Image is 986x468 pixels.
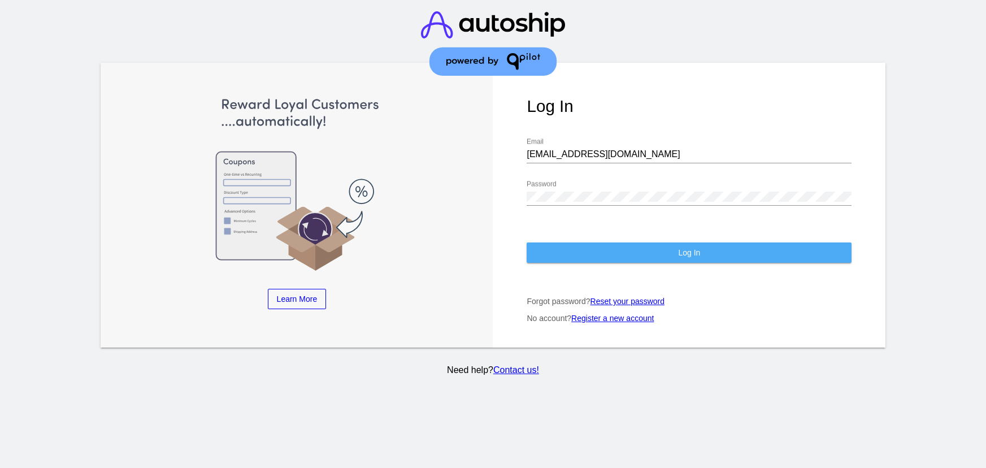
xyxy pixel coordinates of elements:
[268,289,327,309] a: Learn More
[527,97,852,116] h1: Log In
[98,365,888,375] p: Need help?
[678,248,700,257] span: Log In
[493,365,539,375] a: Contact us!
[571,314,654,323] a: Register a new account
[527,297,852,306] p: Forgot password?
[527,149,852,159] input: Email
[527,314,852,323] p: No account?
[134,97,459,272] img: Apply Coupons Automatically to Scheduled Orders with QPilot
[527,242,852,263] button: Log In
[277,294,318,304] span: Learn More
[590,297,665,306] a: Reset your password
